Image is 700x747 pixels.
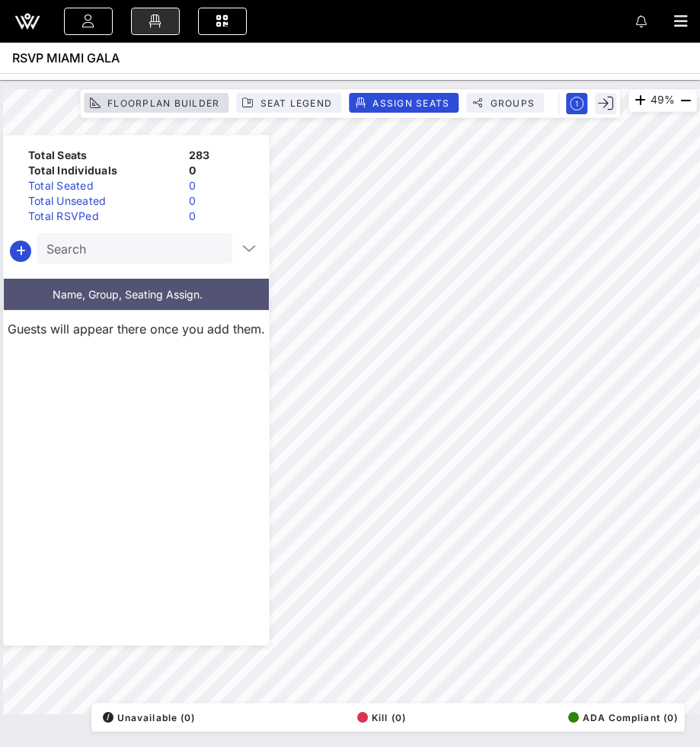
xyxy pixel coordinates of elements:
[12,49,120,67] span: RSVP MIAMI GALA
[4,320,269,338] p: Guests will appear there once you add them.
[22,163,183,178] div: Total Individuals
[259,97,332,109] span: Seat Legend
[489,97,535,109] span: Groups
[183,163,263,178] div: 0
[372,97,449,109] span: Assign Seats
[349,93,459,113] button: Assign Seats
[84,93,229,113] button: Floorplan Builder
[236,93,341,113] button: Seat Legend
[183,178,263,193] div: 0
[183,209,263,224] div: 0
[568,712,678,723] span: ADA Compliant (0)
[98,707,195,728] button: /Unavailable (0)
[564,707,678,728] button: ADA Compliant (0)
[107,97,219,109] span: Floorplan Builder
[22,148,183,163] div: Total Seats
[183,148,263,163] div: 283
[22,193,183,209] div: Total Unseated
[353,707,406,728] button: Kill (0)
[22,178,183,193] div: Total Seated
[22,209,183,224] div: Total RSVPed
[53,288,203,301] span: Name, Group, Seating Assign.
[357,712,406,723] span: Kill (0)
[103,712,113,723] div: /
[183,193,263,209] div: 0
[103,712,195,723] span: Unavailable (0)
[466,93,544,113] button: Groups
[628,89,697,112] div: 49%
